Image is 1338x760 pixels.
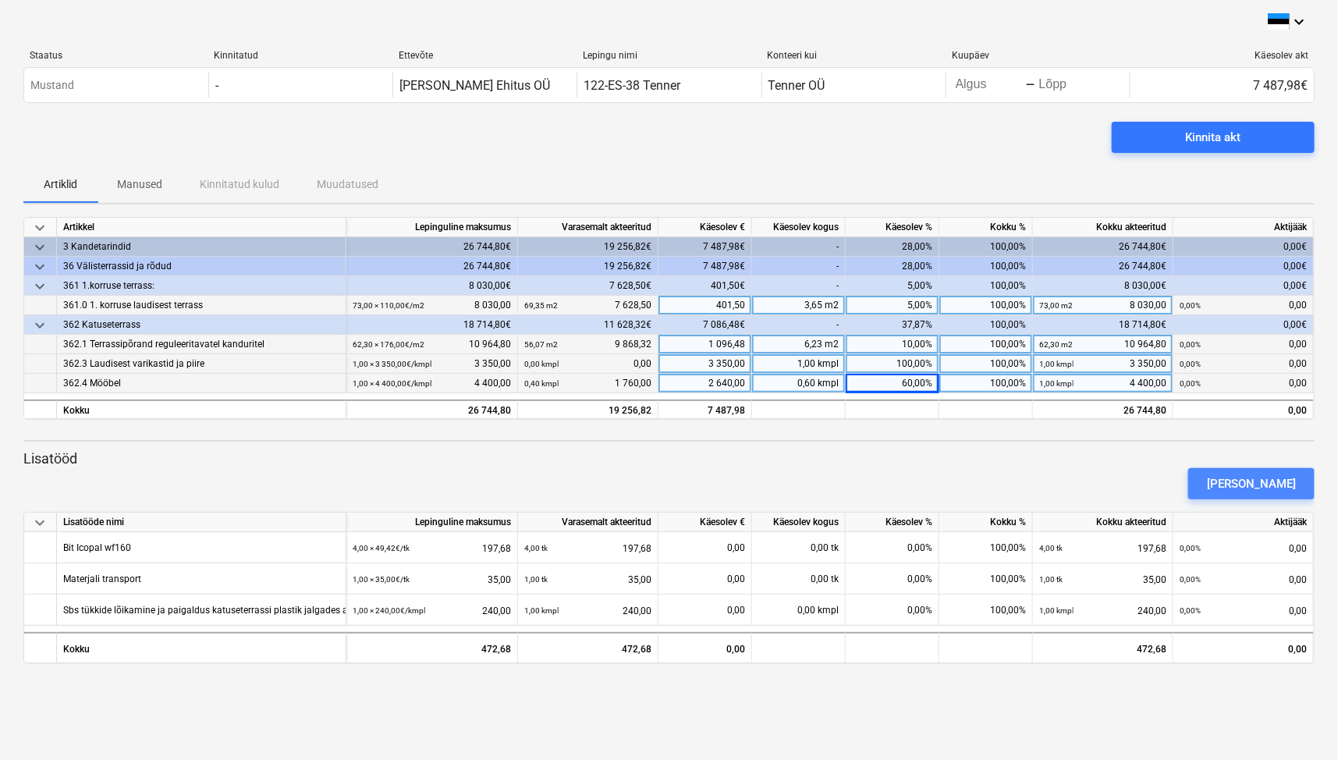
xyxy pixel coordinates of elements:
div: 60,00% [846,374,939,393]
div: 240,00 [353,595,511,627]
small: 1,00 kmpl [524,606,559,615]
div: 1 760,00 [524,374,651,393]
div: 100,00% [939,296,1033,315]
div: 197,68 [353,532,511,564]
div: 26 744,80 [353,401,511,421]
div: Käesolev akt [1137,50,1308,61]
div: 401,50€ [658,276,752,296]
small: 4,00 tk [1039,544,1063,552]
div: 362.4 Mööbel [63,374,339,393]
div: 0,00€ [1173,237,1314,257]
small: 62,30 m2 [1039,340,1073,349]
div: Aktijääk [1173,513,1314,532]
div: 0,00 tk [752,532,846,563]
div: 8 030,00€ [1033,276,1173,296]
div: 9 868,32 [524,335,651,354]
div: 4 400,00 [353,374,511,393]
div: 472,68 [346,632,518,663]
div: 0,00 [665,595,745,626]
div: 0,00 [665,563,745,595]
div: 19 256,82 [524,401,651,421]
div: 0,00% [846,532,939,563]
small: 1,00 × 35,00€ / tk [353,575,410,584]
div: 10,00% [846,335,939,354]
div: 1,00 kmpl [752,354,846,374]
div: 100,00% [846,354,939,374]
div: Bit Icopal wf160 [63,532,131,563]
p: Mustand [30,77,74,94]
div: 4 400,00 [1039,374,1166,393]
span: keyboard_arrow_down [30,277,49,296]
span: keyboard_arrow_down [30,238,49,257]
div: 6,23 m2 [752,335,846,354]
div: Ettevõte [399,50,570,61]
div: Staatus [30,50,201,61]
div: 11 628,32€ [518,315,658,335]
div: Kokku % [939,513,1033,532]
div: 0,00€ [1173,257,1314,276]
div: Artikkel [57,218,346,237]
div: 7 628,50 [524,296,651,315]
div: 8 030,00€ [346,276,518,296]
div: 8 030,00 [353,296,511,315]
div: 197,68 [524,532,651,564]
button: [PERSON_NAME] [1188,468,1315,499]
div: Kuupäev [952,50,1123,61]
small: 0,00% [1180,606,1201,615]
button: Kinnita akt [1112,122,1315,153]
div: 37,87% [846,315,939,335]
div: Tenner OÜ [768,78,825,93]
div: Kinnitatud [214,50,385,61]
span: keyboard_arrow_down [30,513,49,532]
small: 1,00 tk [524,575,548,584]
span: keyboard_arrow_down [30,316,49,335]
div: 472,68 [1033,632,1173,663]
div: Sbs tükkide lõikamine ja paigaldus katuseterrassi plastik jalgades alla [63,595,358,625]
div: 3 350,00 [1039,354,1166,374]
small: 0,00 kmpl [524,360,559,368]
div: Lepinguline maksumus [346,513,518,532]
div: 2 640,00 [658,374,752,393]
div: 19 256,82€ [518,257,658,276]
div: Kinnita akt [1186,127,1241,147]
div: 100,00% [939,257,1033,276]
small: 0,40 kmpl [524,379,559,388]
small: 0,00% [1180,340,1201,349]
div: 19 256,82€ [518,237,658,257]
div: 35,00 [524,563,651,595]
small: 0,00% [1180,379,1201,388]
div: - [1026,80,1036,90]
small: 4,00 tk [524,544,548,552]
div: 0,00 [1180,563,1307,595]
div: 100,00% [939,595,1033,626]
div: 18 714,80€ [346,315,518,335]
small: 1,00 kmpl [1039,379,1074,388]
div: 7 628,50€ [518,276,658,296]
div: 0,00 [1180,401,1307,421]
div: 10 964,80 [353,335,511,354]
div: Kokku akteeritud [1033,513,1173,532]
small: 4,00 × 49,42€ / tk [353,544,410,552]
p: Manused [117,176,162,193]
div: 3,65 m2 [752,296,846,315]
div: 18 714,80€ [1033,315,1173,335]
input: Lõpp [1036,74,1109,96]
div: 0,00 [658,632,752,663]
div: 26 744,80€ [346,257,518,276]
div: Varasemalt akteeritud [518,513,658,532]
small: 1,00 tk [1039,575,1063,584]
span: keyboard_arrow_down [30,218,49,237]
div: - [752,237,846,257]
span: keyboard_arrow_down [30,257,49,276]
div: 100,00% [939,237,1033,257]
div: [PERSON_NAME] Ehitus OÜ [399,78,550,93]
div: [PERSON_NAME] [1207,474,1296,494]
div: Käesolev % [846,218,939,237]
div: 362 Katuseterrass [63,315,339,335]
div: 0,00 [1173,632,1314,663]
div: 100,00% [939,563,1033,595]
small: 1,00 × 240,00€ / kmpl [353,606,425,615]
div: Lisatööde nimi [57,513,346,532]
small: 0,00% [1180,360,1201,368]
div: 0,00% [846,595,939,626]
